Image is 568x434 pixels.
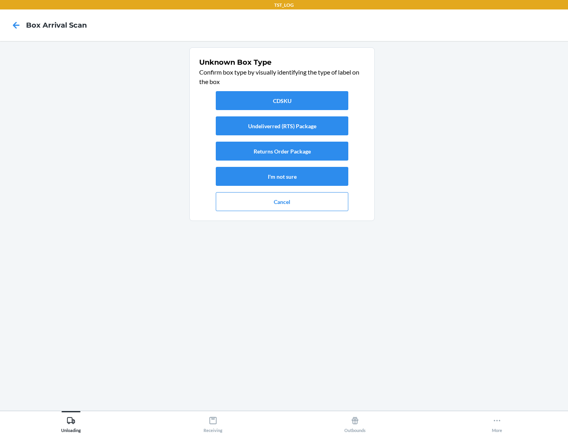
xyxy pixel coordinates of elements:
[284,411,426,433] button: Outbounds
[26,20,87,30] h4: Box Arrival Scan
[216,192,348,211] button: Cancel
[344,413,366,433] div: Outbounds
[492,413,502,433] div: More
[61,413,81,433] div: Unloading
[199,57,365,67] h1: Unknown Box Type
[199,67,365,86] p: Confirm box type by visually identifying the type of label on the box
[142,411,284,433] button: Receiving
[274,2,294,9] p: TST_LOG
[216,91,348,110] button: CDSKU
[216,142,348,161] button: Returns Order Package
[426,411,568,433] button: More
[216,116,348,135] button: Undeliverred (RTS) Package
[204,413,222,433] div: Receiving
[216,167,348,186] button: I'm not sure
